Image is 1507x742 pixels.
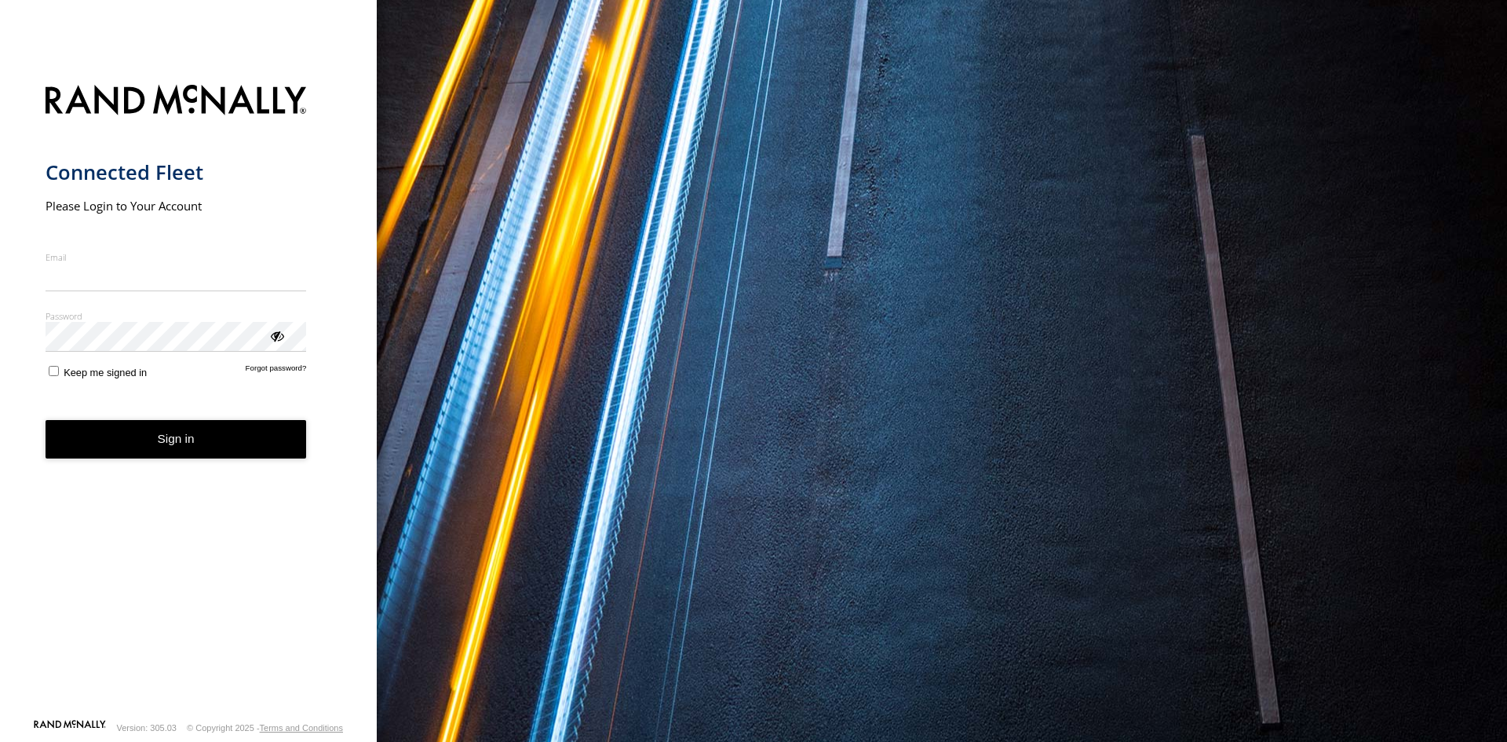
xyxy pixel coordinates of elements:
h1: Connected Fleet [46,159,307,185]
span: Keep me signed in [64,367,147,378]
label: Password [46,310,307,322]
div: ViewPassword [268,327,284,343]
img: Rand McNally [46,82,307,122]
a: Terms and Conditions [260,723,343,733]
div: © Copyright 2025 - [187,723,343,733]
div: Version: 305.03 [117,723,177,733]
label: Email [46,251,307,263]
button: Sign in [46,420,307,459]
h2: Please Login to Your Account [46,198,307,214]
a: Forgot password? [246,364,307,378]
input: Keep me signed in [49,366,59,376]
form: main [46,75,332,718]
a: Visit our Website [34,720,106,736]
